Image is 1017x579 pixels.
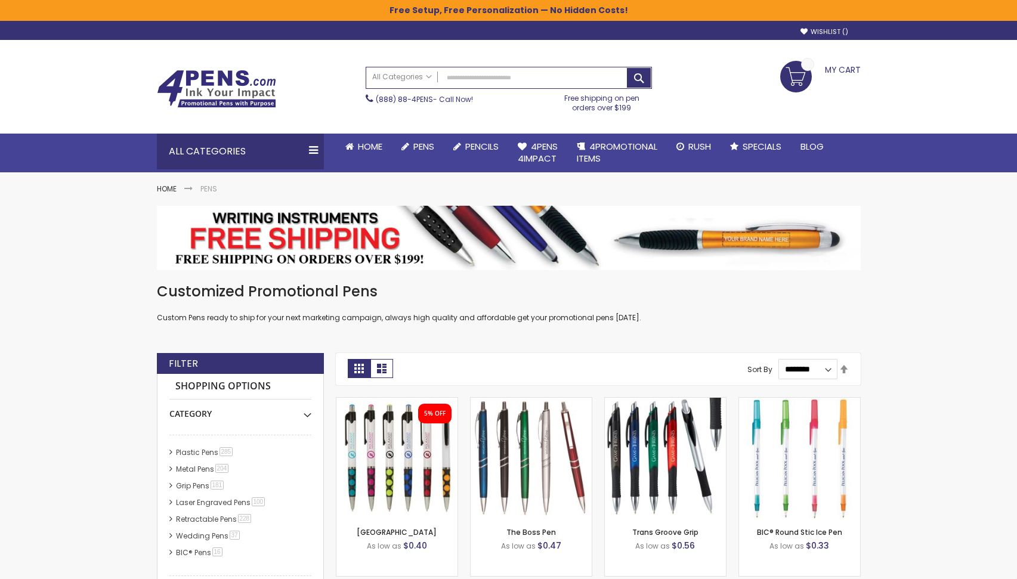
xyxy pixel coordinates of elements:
span: As low as [501,541,536,551]
span: 4PROMOTIONAL ITEMS [577,140,657,165]
a: New Orleans Pen [336,397,458,407]
img: BIC® Round Stic Ice Pen [739,398,860,519]
a: Wedding Pens37 [173,531,244,541]
span: 100 [252,497,265,506]
img: The Boss Pen [471,398,592,519]
a: BIC® Pens16 [173,547,227,558]
a: Grip Pens181 [173,481,228,491]
a: Trans Groove Grip [632,527,698,537]
span: Pencils [465,140,499,153]
a: Home [157,184,177,194]
span: 204 [215,464,229,473]
a: Laser Engraved Pens100 [173,497,270,507]
span: All Categories [372,72,432,82]
a: Plastic Pens285 [173,447,237,457]
img: Pens [157,206,861,270]
span: 181 [211,481,224,490]
span: Specials [743,140,781,153]
a: The Boss Pen [506,527,556,537]
div: All Categories [157,134,324,169]
a: The Boss Pen [471,397,592,407]
div: 5% OFF [424,410,446,418]
div: Category [169,400,311,420]
span: $0.40 [403,540,427,552]
span: Pens [413,140,434,153]
span: 4Pens 4impact [518,140,558,165]
a: 4PROMOTIONALITEMS [567,134,667,172]
span: As low as [367,541,401,551]
a: Specials [721,134,791,160]
span: - Call Now! [376,94,473,104]
strong: Filter [169,357,198,370]
a: BIC® Round Stic Ice Pen [739,397,860,407]
span: 228 [238,514,252,523]
a: Wishlist [800,27,848,36]
img: Trans Groove Grip [605,398,726,519]
a: Metal Pens204 [173,464,233,474]
span: 285 [220,447,233,456]
span: 37 [230,531,240,540]
span: As low as [635,541,670,551]
a: Retractable Pens228 [173,514,256,524]
a: 4Pens4impact [508,134,567,172]
strong: Shopping Options [169,374,311,400]
span: $0.47 [537,540,561,552]
a: Pencils [444,134,508,160]
a: Pens [392,134,444,160]
img: New Orleans Pen [336,398,458,519]
a: Rush [667,134,721,160]
a: Home [336,134,392,160]
span: Blog [800,140,824,153]
label: Sort By [747,364,772,374]
strong: Grid [348,359,370,378]
strong: Pens [200,184,217,194]
a: BIC® Round Stic Ice Pen [757,527,842,537]
div: Custom Pens ready to ship for your next marketing campaign, always high quality and affordable ge... [157,282,861,323]
span: Rush [688,140,711,153]
span: $0.56 [672,540,695,552]
span: 16 [212,547,222,556]
span: $0.33 [806,540,829,552]
a: (888) 88-4PENS [376,94,433,104]
a: Blog [791,134,833,160]
a: All Categories [366,67,438,87]
a: [GEOGRAPHIC_DATA] [357,527,437,537]
h1: Customized Promotional Pens [157,282,861,301]
a: Trans Groove Grip [605,397,726,407]
div: Free shipping on pen orders over $199 [552,89,652,113]
img: 4Pens Custom Pens and Promotional Products [157,70,276,108]
span: Home [358,140,382,153]
span: As low as [769,541,804,551]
